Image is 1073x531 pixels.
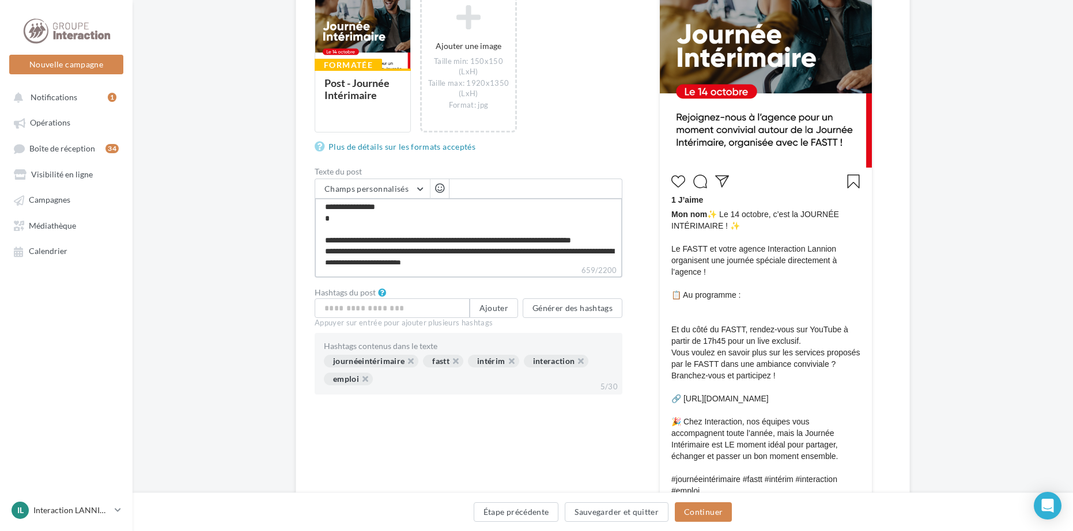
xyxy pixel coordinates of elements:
div: interaction [524,355,589,367]
a: Calendrier [7,240,126,261]
a: Visibilité en ligne [7,164,126,184]
button: Nouvelle campagne [9,55,123,74]
span: Visibilité en ligne [31,169,93,179]
div: 34 [105,144,119,153]
span: Champs personnalisés [324,184,409,194]
button: Sauvegarder et quitter [565,502,668,522]
div: 1 [108,93,116,102]
span: Notifications [31,92,77,102]
a: IL Interaction LANNION [9,499,123,521]
a: Campagnes [7,189,126,210]
div: intérim [468,355,519,367]
svg: Partager la publication [715,175,729,188]
svg: Commenter [693,175,707,188]
p: Interaction LANNION [33,505,110,516]
div: Hashtags contenus dans le texte [324,342,613,350]
span: IL [17,505,24,516]
div: fastt [423,355,463,367]
label: Texte du post [315,168,622,176]
div: Appuyer sur entrée pour ajouter plusieurs hashtags [315,318,622,328]
div: Formatée [315,59,382,71]
a: Opérations [7,112,126,132]
div: Open Intercom Messenger [1034,492,1061,519]
div: journéeintérimaire [324,355,418,367]
a: Médiathèque [7,215,126,236]
div: 1 J’aime [671,194,860,208]
button: Continuer [675,502,732,522]
button: Notifications 1 [7,86,121,107]
span: Boîte de réception [29,143,95,153]
span: Opérations [30,118,70,128]
span: Calendrier [29,246,67,256]
label: Hashtags du post [315,289,376,297]
button: Ajouter [470,298,518,318]
button: Champs personnalisés [315,179,430,199]
a: Boîte de réception34 [7,138,126,159]
span: ✨ Le 14 octobre, c’est la JOURNÉE INTÉRIMAIRE ! ✨ Le FASTT et votre agence Interaction Lannion or... [671,208,860,496]
a: Plus de détails sur les formats acceptés [315,140,480,154]
span: Médiathèque [29,221,76,230]
div: emploi [324,373,373,385]
button: Étape précédente [474,502,559,522]
span: Mon nom [671,210,707,219]
svg: J’aime [671,175,685,188]
div: 5/30 [596,380,622,395]
button: Générer des hashtags [523,298,622,318]
label: 659/2200 [315,264,622,278]
div: Post - Journée Intérimaire [324,77,390,101]
svg: Enregistrer [847,175,860,188]
span: Campagnes [29,195,70,205]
